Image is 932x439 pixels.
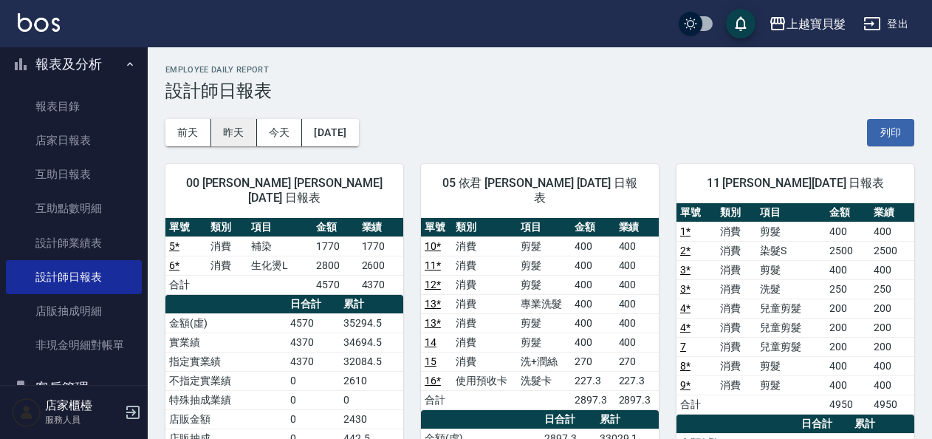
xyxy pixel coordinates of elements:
[452,313,517,333] td: 消費
[756,375,826,395] td: 剪髮
[716,337,756,356] td: 消費
[452,371,517,390] td: 使用預收卡
[165,409,287,429] td: 店販金額
[247,218,312,237] th: 項目
[165,119,211,146] button: 前天
[615,313,659,333] td: 400
[165,65,914,75] h2: Employee Daily Report
[12,398,41,427] img: Person
[452,236,517,256] td: 消費
[165,218,207,237] th: 單號
[340,352,403,371] td: 32084.5
[247,256,312,275] td: 生化燙L
[826,375,870,395] td: 400
[6,226,142,260] a: 設計師業績表
[870,241,914,260] td: 2500
[756,279,826,299] td: 洗髮
[571,313,614,333] td: 400
[826,395,870,414] td: 4950
[870,222,914,241] td: 400
[207,236,248,256] td: 消費
[571,294,614,313] td: 400
[756,241,826,260] td: 染髮S
[452,352,517,371] td: 消費
[517,352,571,371] td: 洗+潤絲
[452,218,517,237] th: 類別
[870,356,914,375] td: 400
[870,337,914,356] td: 200
[615,256,659,275] td: 400
[340,390,403,409] td: 0
[571,371,614,390] td: 227.3
[287,295,340,314] th: 日合計
[826,203,870,222] th: 金額
[312,256,357,275] td: 2800
[452,294,517,313] td: 消費
[165,371,287,390] td: 不指定實業績
[340,409,403,429] td: 2430
[358,218,403,237] th: 業績
[6,369,142,407] button: 客戶管理
[517,275,571,294] td: 剪髮
[851,415,914,434] th: 累計
[517,371,571,390] td: 洗髮卡
[6,294,142,328] a: 店販抽成明細
[452,275,517,294] td: 消費
[756,299,826,318] td: 兒童剪髮
[287,352,340,371] td: 4370
[571,236,614,256] td: 400
[517,294,571,313] td: 專業洗髮
[596,410,659,429] th: 累計
[452,256,517,275] td: 消費
[763,9,852,39] button: 上越寶貝髮
[6,328,142,362] a: 非現金明細對帳單
[615,371,659,390] td: 227.3
[517,333,571,352] td: 剪髮
[826,222,870,241] td: 400
[615,218,659,237] th: 業績
[165,313,287,333] td: 金額(虛)
[716,260,756,279] td: 消費
[421,218,452,237] th: 單號
[571,333,614,352] td: 400
[756,337,826,356] td: 兒童剪髮
[694,176,897,191] span: 11 [PERSON_NAME][DATE] 日報表
[517,218,571,237] th: 項目
[439,176,641,205] span: 05 依君 [PERSON_NAME] [DATE] 日報表
[287,313,340,333] td: 4570
[165,81,914,101] h3: 設計師日報表
[6,123,142,157] a: 店家日報表
[680,341,686,353] a: 7
[826,260,870,279] td: 400
[615,275,659,294] td: 400
[615,390,659,409] td: 2897.3
[756,222,826,241] td: 剪髮
[517,256,571,275] td: 剪髮
[615,294,659,313] td: 400
[615,236,659,256] td: 400
[716,279,756,299] td: 消費
[340,295,403,314] th: 累計
[6,89,142,123] a: 報表目錄
[257,119,303,146] button: 今天
[287,390,340,409] td: 0
[716,222,756,241] td: 消費
[870,318,914,337] td: 200
[302,119,358,146] button: [DATE]
[571,390,614,409] td: 2897.3
[726,9,755,38] button: save
[571,275,614,294] td: 400
[358,275,403,294] td: 4370
[826,299,870,318] td: 200
[615,333,659,352] td: 400
[340,371,403,390] td: 2610
[312,218,357,237] th: 金額
[571,352,614,371] td: 270
[615,352,659,371] td: 270
[358,256,403,275] td: 2600
[716,375,756,395] td: 消費
[826,337,870,356] td: 200
[826,241,870,260] td: 2500
[165,390,287,409] td: 特殊抽成業績
[716,318,756,337] td: 消費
